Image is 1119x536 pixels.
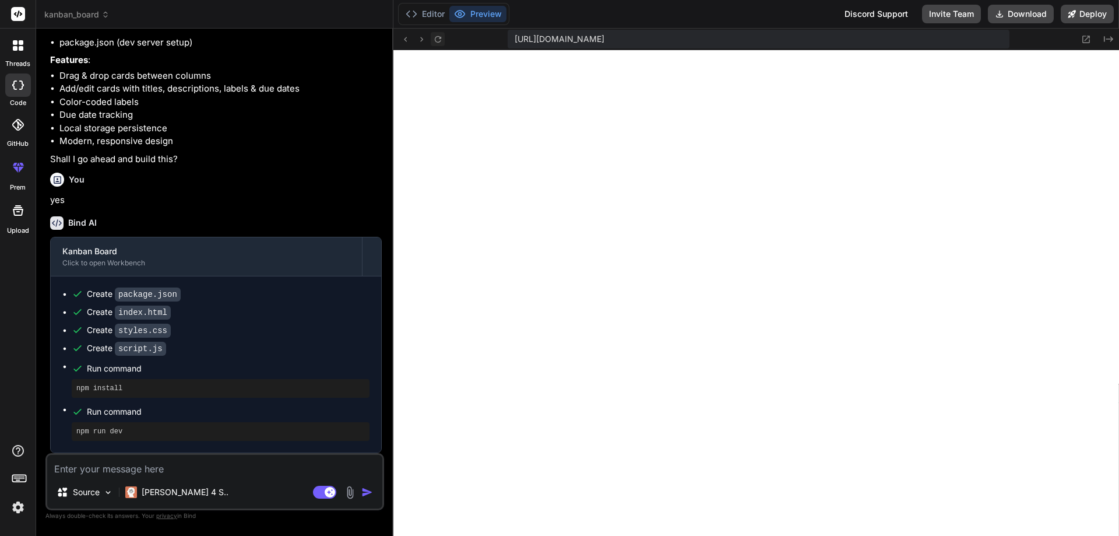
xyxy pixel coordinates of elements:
[115,306,171,320] code: index.html
[87,363,370,374] span: Run command
[59,36,382,50] li: package.json (dev server setup)
[156,512,177,519] span: privacy
[59,122,382,135] li: Local storage persistence
[76,427,365,436] pre: npm run dev
[142,486,228,498] p: [PERSON_NAME] 4 S..
[59,96,382,109] li: Color-coded labels
[361,486,373,498] img: icon
[44,9,110,20] span: kanban_board
[87,324,171,337] div: Create
[87,406,370,418] span: Run command
[50,194,382,207] p: yes
[68,217,97,229] h6: Bind AI
[50,153,382,166] p: Shall I go ahead and build this?
[87,288,181,300] div: Create
[838,5,915,23] div: Discord Support
[73,486,100,498] p: Source
[8,498,28,517] img: settings
[59,135,382,148] li: Modern, responsive design
[87,342,166,355] div: Create
[10,183,26,192] label: prem
[343,486,357,499] img: attachment
[59,69,382,83] li: Drag & drop cards between columns
[62,258,350,268] div: Click to open Workbench
[393,50,1119,536] iframe: Preview
[401,6,449,22] button: Editor
[115,342,166,356] code: script.js
[515,33,604,45] span: [URL][DOMAIN_NAME]
[115,324,171,338] code: styles.css
[10,98,26,108] label: code
[988,5,1054,23] button: Download
[115,288,181,302] code: package.json
[62,246,350,257] div: Kanban Board
[45,510,384,521] p: Always double-check its answers. Your in Bind
[125,486,137,498] img: Claude 4 Sonnet
[922,5,981,23] button: Invite Team
[87,306,171,318] div: Create
[449,6,506,22] button: Preview
[51,237,362,276] button: Kanban BoardClick to open Workbench
[69,174,85,185] h6: You
[5,59,30,69] label: threads
[50,54,382,67] p: :
[59,82,382,96] li: Add/edit cards with titles, descriptions, labels & due dates
[7,226,29,236] label: Upload
[1061,5,1114,23] button: Deploy
[76,384,365,393] pre: npm install
[50,54,88,65] strong: Features
[7,139,29,149] label: GitHub
[59,108,382,122] li: Due date tracking
[103,488,113,498] img: Pick Models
